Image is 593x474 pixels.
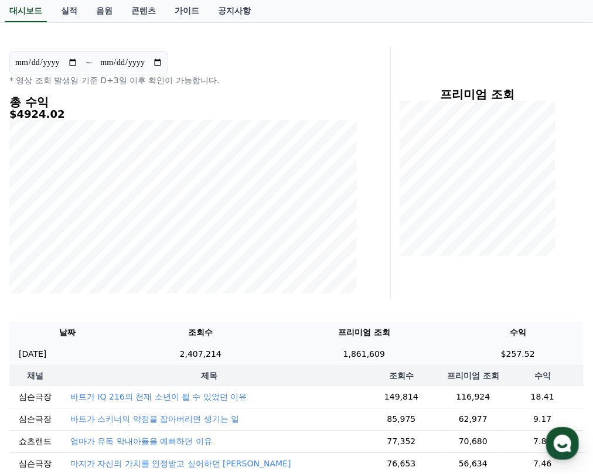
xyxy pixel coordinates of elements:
th: 프리미엄 조회 [445,365,502,386]
td: 쇼츠랜드 [9,430,61,452]
a: 홈 [4,371,77,401]
p: [DATE] [19,348,46,360]
th: 조회수 [358,365,445,386]
button: 엄마가 유독 막내아들을 예뻐하던 이유 [70,435,212,447]
a: 대화 [77,371,151,401]
p: * 영상 조회 발생일 기준 D+3일 이후 확인이 가능합니다. [9,74,357,86]
td: 9.17 [502,408,584,430]
td: 62,977 [445,408,502,430]
th: 수익 [502,365,584,386]
button: 바트가 IQ 216의 천재 소년이 될 수 있었던 이유 [70,391,247,403]
td: $257.52 [452,343,584,365]
td: 116,924 [445,386,502,408]
td: 7.84 [502,430,584,452]
h5: $4924.02 [9,108,357,120]
p: ~ [85,56,93,70]
th: 제목 [61,365,358,386]
h4: 총 수익 [9,96,357,108]
td: 18.41 [502,386,584,408]
th: 채널 [9,365,61,386]
a: 설정 [151,371,225,401]
th: 날짜 [9,322,125,343]
td: 85,975 [358,408,445,430]
span: 대화 [107,390,121,399]
button: 마지가 자신의 가치를 인정받고 싶어하던 [PERSON_NAME] [70,458,291,469]
td: 2,407,214 [125,343,276,365]
button: 바트가 스키너의 약점을 잡아버리면 생기는 일 [70,413,239,425]
th: 조회수 [125,322,276,343]
th: 수익 [452,322,584,343]
h4: 프리미엄 조회 [400,88,555,101]
span: 홈 [37,389,44,398]
td: 77,352 [358,430,445,452]
th: 프리미엄 조회 [276,322,452,343]
td: 1,861,609 [276,343,452,365]
span: 설정 [181,389,195,398]
td: 심슨극장 [9,386,61,408]
td: 70,680 [445,430,502,452]
td: 심슨극장 [9,408,61,430]
td: 149,814 [358,386,445,408]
